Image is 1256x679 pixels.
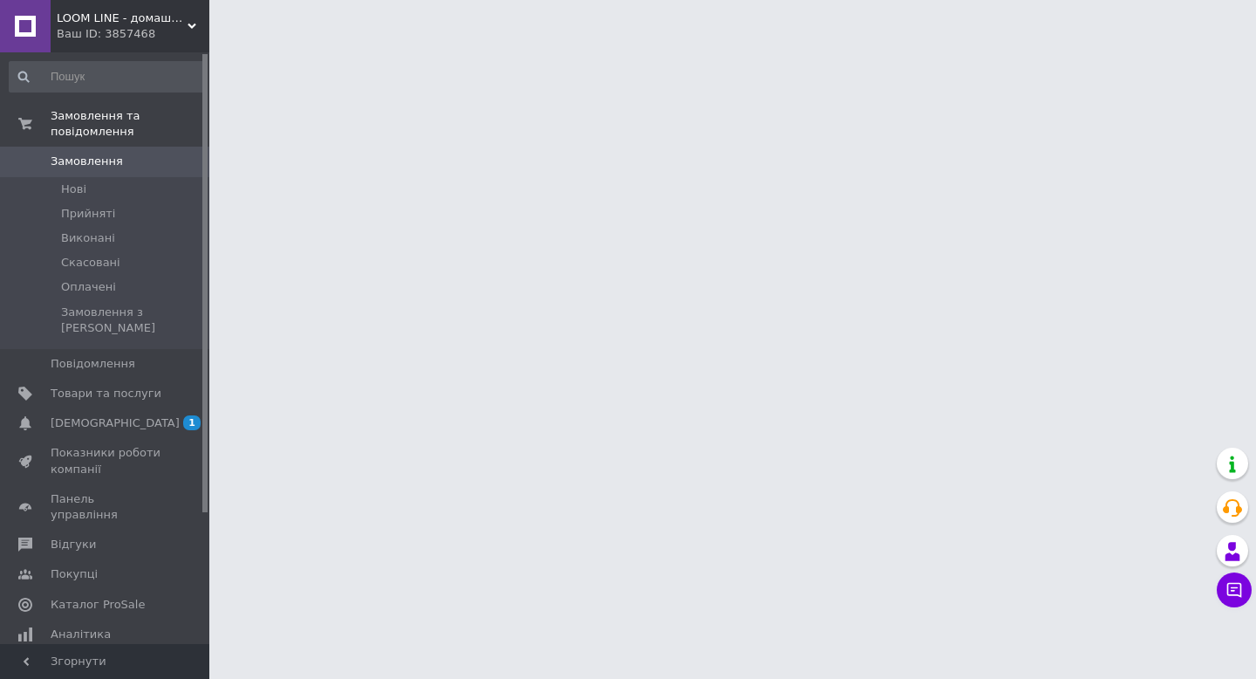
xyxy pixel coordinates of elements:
span: Оплачені [61,279,116,295]
input: Пошук [9,61,206,93]
span: Замовлення [51,154,123,169]
span: Повідомлення [51,356,135,372]
span: Відгуки [51,537,96,552]
span: Прийняті [61,206,115,222]
span: Скасовані [61,255,120,271]
span: 1 [183,415,201,430]
span: Каталог ProSale [51,597,145,613]
span: Аналітика [51,627,111,642]
span: LOOM LINE - домашній одяг для всієї сім'ї [57,10,188,26]
span: Товари та послуги [51,386,161,401]
span: Показники роботи компанії [51,445,161,477]
span: Нові [61,182,86,197]
span: [DEMOGRAPHIC_DATA] [51,415,180,431]
span: Покупці [51,566,98,582]
span: Замовлення з [PERSON_NAME] [61,305,204,336]
span: Виконані [61,230,115,246]
button: Чат з покупцем [1217,573,1252,607]
span: Замовлення та повідомлення [51,108,209,140]
span: Панель управління [51,491,161,523]
div: Ваш ID: 3857468 [57,26,209,42]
